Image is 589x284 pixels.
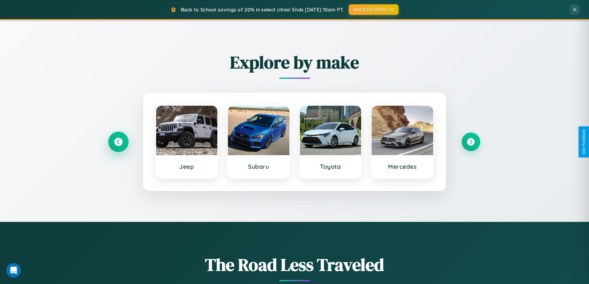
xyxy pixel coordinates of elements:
h2: Explore by make [109,50,480,74]
div: Open Intercom Messenger [6,263,21,278]
span: Back to School savings of 20% in select cities! Ends [DATE] 10am PT. [181,6,344,13]
button: BACK2SCHOOL20 [349,4,399,15]
h1: The Road Less Traveled [109,253,480,277]
h3: Toyota [306,163,355,170]
h3: Jeep [162,163,211,170]
h3: Subaru [234,163,283,170]
h3: Mercedes [378,163,427,170]
div: Give Feedback [582,129,586,155]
